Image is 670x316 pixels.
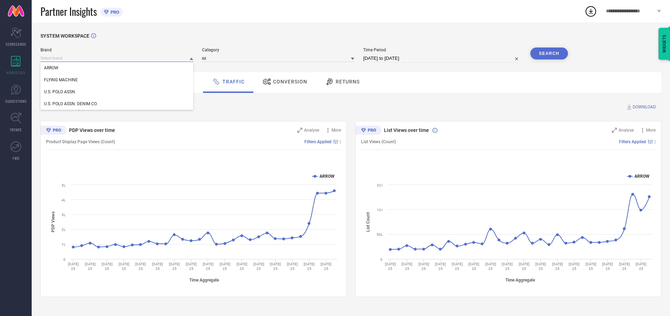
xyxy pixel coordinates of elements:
[602,262,613,271] text: [DATE] 25
[452,262,463,271] text: [DATE] 25
[287,262,298,271] text: [DATE] 25
[655,139,656,144] span: |
[253,262,264,271] text: [DATE] 25
[380,258,383,261] text: 0
[619,139,646,144] span: Filters Applied
[51,211,56,232] tspan: PDP Views
[485,262,496,271] text: [DATE] 25
[109,10,119,15] span: PRO
[340,139,341,144] span: |
[186,262,197,271] text: [DATE] 25
[646,128,656,133] span: More
[297,128,302,133] svg: Zoom
[377,183,383,187] text: 2Cr
[377,233,383,236] text: 50L
[552,262,563,271] text: [DATE] 25
[40,126,67,136] div: Premium
[5,99,27,104] span: SUGGESTIONS
[384,127,429,133] span: List Views over time
[10,127,22,132] span: TRENDS
[169,262,180,271] text: [DATE] 25
[62,213,66,217] text: 3L
[530,48,568,59] button: Search
[62,183,66,187] text: 5L
[385,262,396,271] text: [DATE] 25
[361,139,396,144] span: List Views (Count)
[304,139,331,144] span: Filters Applied
[222,79,245,84] span: Traffic
[377,208,383,212] text: 1Cr
[402,262,412,271] text: [DATE] 25
[619,262,630,271] text: [DATE] 25
[502,262,513,271] text: [DATE] 25
[612,128,617,133] svg: Zoom
[135,262,146,271] text: [DATE] 25
[40,62,193,74] div: ARROW
[320,174,335,179] text: ARROW
[321,262,331,271] text: [DATE] 25
[44,101,97,106] span: U.S. POLO ASSN. DENIM CO.
[569,262,580,271] text: [DATE] 25
[40,33,89,39] span: SYSTEM WORKSPACE
[13,156,19,161] span: FWD
[44,89,76,94] span: U.S. POLO ASSN.
[152,262,163,271] text: [DATE] 25
[68,262,79,271] text: [DATE] 25
[203,262,214,271] text: [DATE] 25
[40,98,193,110] div: U.S. POLO ASSN. DENIM CO.
[304,128,319,133] span: Analyse
[584,5,597,18] div: Open download list
[62,242,66,246] text: 1L
[636,262,646,271] text: [DATE] 25
[586,262,596,271] text: [DATE] 25
[85,262,96,271] text: [DATE] 25
[366,212,371,232] tspan: List Count
[304,262,315,271] text: [DATE] 25
[363,48,522,52] span: Time Period
[40,4,97,19] span: Partner Insights
[505,278,535,283] tspan: Time Aggregate
[634,174,650,179] text: ARROW
[102,262,113,271] text: [DATE] 25
[336,79,360,84] span: Returns
[40,74,193,86] div: FLYING MACHINE
[46,139,115,144] span: Product Display Page Views (Count)
[331,128,341,133] span: More
[220,262,230,271] text: [DATE] 25
[355,126,381,136] div: Premium
[44,65,58,70] span: ARROW
[6,70,26,75] span: WORKSPACE
[62,198,66,202] text: 4L
[6,42,26,47] span: SCORECARDS
[418,262,429,271] text: [DATE] 25
[468,262,479,271] text: [DATE] 25
[535,262,546,271] text: [DATE] 25
[270,262,281,271] text: [DATE] 25
[363,54,522,63] input: Select time period
[44,77,78,82] span: FLYING MACHINE
[40,55,193,62] input: Select brand
[69,127,115,133] span: PDP Views over time
[519,262,530,271] text: [DATE] 25
[273,79,307,84] span: Conversion
[119,262,129,271] text: [DATE] 25
[63,258,65,261] text: 0
[619,128,634,133] span: Analyse
[236,262,247,271] text: [DATE] 25
[62,228,66,232] text: 2L
[40,48,193,52] span: Brand
[189,278,219,283] tspan: Time Aggregate
[202,48,355,52] span: Category
[40,86,193,98] div: U.S. POLO ASSN.
[435,262,446,271] text: [DATE] 25
[633,103,656,110] span: DOWNLOAD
